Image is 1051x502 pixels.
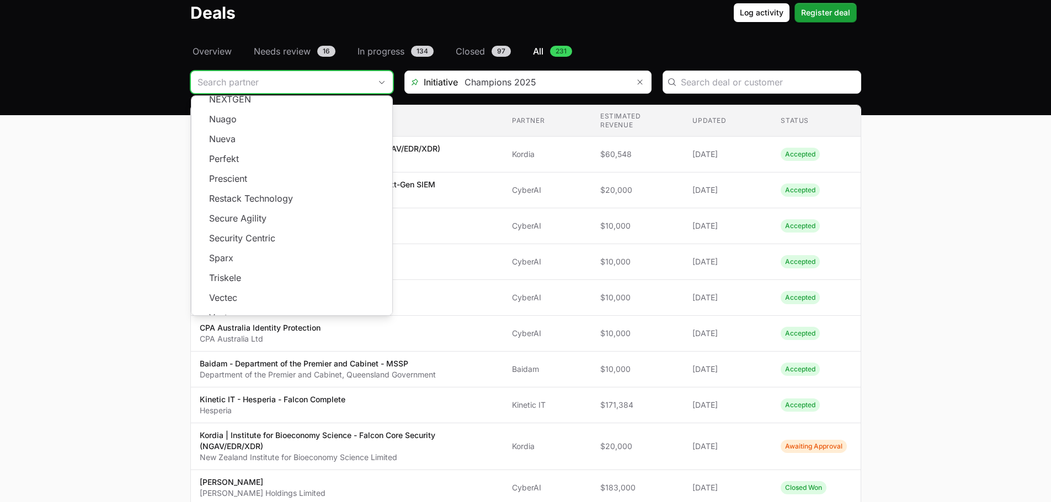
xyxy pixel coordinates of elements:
input: Search partner [191,71,371,93]
span: Baidam [512,364,583,375]
span: $10,000 [600,328,675,339]
button: Register deal [794,3,857,23]
span: $20,000 [600,441,675,452]
span: [DATE] [692,149,763,160]
a: Closed97 [454,45,513,58]
span: 231 [550,46,572,57]
span: Overview [193,45,232,58]
p: [PERSON_NAME] Holdings Limited [200,488,326,499]
span: $60,548 [600,149,675,160]
span: $20,000 [600,185,675,196]
div: Primary actions [733,3,857,23]
p: New Zealand Institute for Bioeconomy Science Limited [200,452,495,463]
span: $10,000 [600,256,675,267]
p: Kinetic IT - Hesperia - Falcon Complete [200,394,345,405]
div: Close [371,71,393,93]
span: [DATE] [692,328,763,339]
span: $171,384 [600,400,675,411]
span: $10,000 [600,220,675,231]
span: CyberAI [512,220,583,231]
span: Log activity [740,6,783,19]
span: $183,000 [600,482,675,493]
h1: Deals [190,3,236,23]
span: CyberAI [512,256,583,267]
p: Kordia | Institute for Bioeconomy Science - Falcon Core Security (NGAV/EDR/XDR) [200,430,495,452]
a: In progress134 [355,45,436,58]
span: In progress [358,45,404,58]
p: Hesperia [200,405,345,416]
span: [DATE] [692,441,763,452]
p: Department of the Premier and Cabinet, Queensland Government [200,369,436,380]
input: Search deal or customer [681,75,854,89]
span: 134 [411,46,434,57]
span: [DATE] [692,256,763,267]
p: CPA Australia Ltd [200,333,321,344]
th: Status [772,105,860,137]
span: [DATE] [692,364,763,375]
p: CPA Australia Identity Protection [200,322,321,333]
span: CyberAI [512,328,583,339]
span: $10,000 [600,292,675,303]
th: Updated [684,105,772,137]
span: CyberAI [512,482,583,493]
span: Closed [456,45,485,58]
button: Log activity [733,3,790,23]
span: Initiative [405,75,458,89]
button: Remove [629,71,651,93]
nav: Deals navigation [190,45,861,58]
span: 16 [317,46,335,57]
span: $10,000 [600,364,675,375]
span: Kordia [512,441,583,452]
input: Search initiatives [458,71,629,93]
th: Partner [503,105,591,137]
span: Kinetic IT [512,400,583,411]
span: [DATE] [692,482,763,493]
span: CyberAI [512,185,583,196]
span: All [533,45,543,58]
span: Register deal [801,6,850,19]
a: Needs review16 [252,45,338,58]
span: CyberAI [512,292,583,303]
th: Estimated revenue [591,105,684,137]
span: 97 [492,46,511,57]
span: [DATE] [692,292,763,303]
p: Baidam - Department of the Premier and Cabinet - MSSP [200,358,436,369]
a: All231 [531,45,574,58]
span: Kordia [512,149,583,160]
span: [DATE] [692,220,763,231]
a: Overview [190,45,234,58]
span: Needs review [254,45,311,58]
p: [PERSON_NAME] [200,477,326,488]
span: [DATE] [692,185,763,196]
span: [DATE] [692,400,763,411]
